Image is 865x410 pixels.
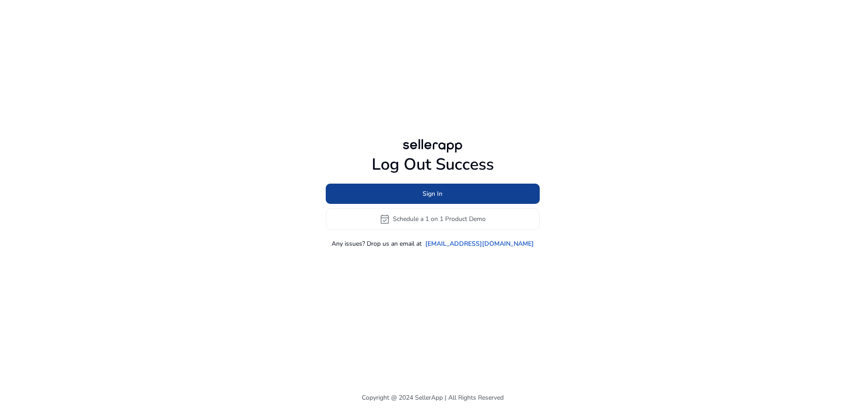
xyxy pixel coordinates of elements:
button: event_availableSchedule a 1 on 1 Product Demo [326,208,540,230]
button: Sign In [326,184,540,204]
h1: Log Out Success [326,155,540,174]
span: Sign In [423,189,442,198]
span: event_available [379,214,390,225]
a: [EMAIL_ADDRESS][DOMAIN_NAME] [425,239,534,248]
p: Any issues? Drop us an email at [332,239,422,248]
